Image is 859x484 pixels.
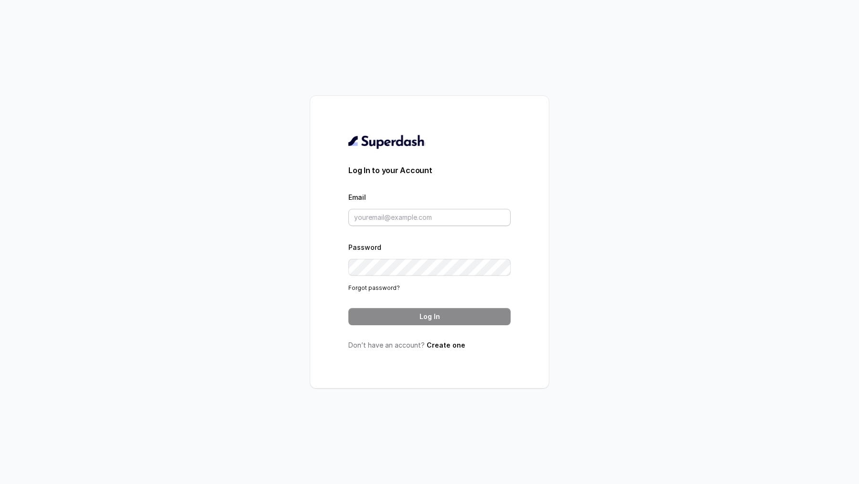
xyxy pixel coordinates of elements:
[348,193,366,201] label: Email
[427,341,465,349] a: Create one
[348,340,511,350] p: Don’t have an account?
[348,209,511,226] input: youremail@example.com
[348,284,400,291] a: Forgot password?
[348,134,425,149] img: light.svg
[348,165,511,176] h3: Log In to your Account
[348,308,511,325] button: Log In
[348,243,381,251] label: Password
